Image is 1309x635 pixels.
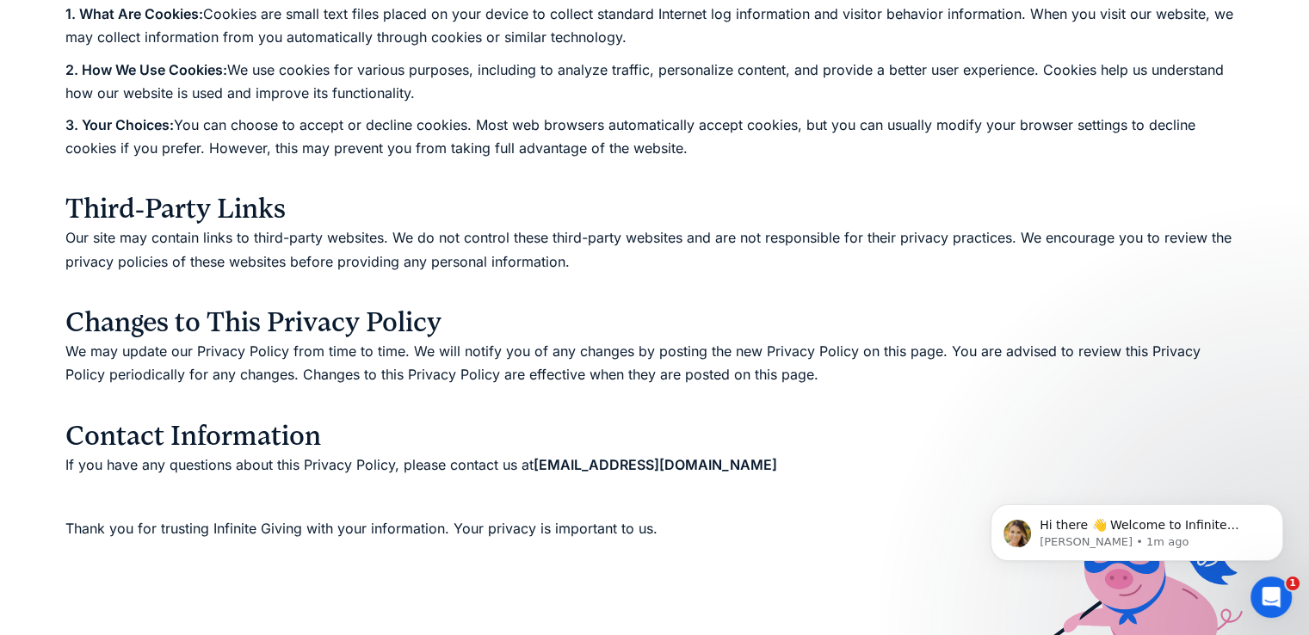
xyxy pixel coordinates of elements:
[65,419,1244,453] h3: Contact Information
[65,59,1244,105] p: We use cookies for various purposes, including to analyze traffic, personalize content, and provi...
[65,192,1244,226] h3: Third-Party Links
[65,226,1244,297] p: Our site may contain links to third-party websites. We do not control these third-party websites ...
[534,456,777,473] strong: [EMAIL_ADDRESS][DOMAIN_NAME]
[65,305,1244,340] h3: Changes to This Privacy Policy
[65,5,203,22] strong: 1. What Are Cookies:
[65,3,1244,49] p: Cookies are small text files placed on your device to collect standard Internet log information a...
[65,517,1244,540] p: Thank you for trusting Infinite Giving with your information. Your privacy is important to us.
[65,114,1244,184] p: You can choose to accept or decline cookies. Most web browsers automatically accept cookies, but ...
[65,340,1244,410] p: We may update our Privacy Policy from time to time. We will notify you of any changes by posting ...
[65,485,1244,509] p: ‍
[65,116,174,133] strong: 3. Your Choices:
[1286,576,1300,590] span: 1
[65,453,1244,477] p: If you have any questions about this Privacy Policy, please contact us at
[965,468,1309,589] iframe: Intercom notifications message
[65,61,227,78] strong: 2. How We Use Cookies:
[1250,576,1292,618] iframe: Intercom live chat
